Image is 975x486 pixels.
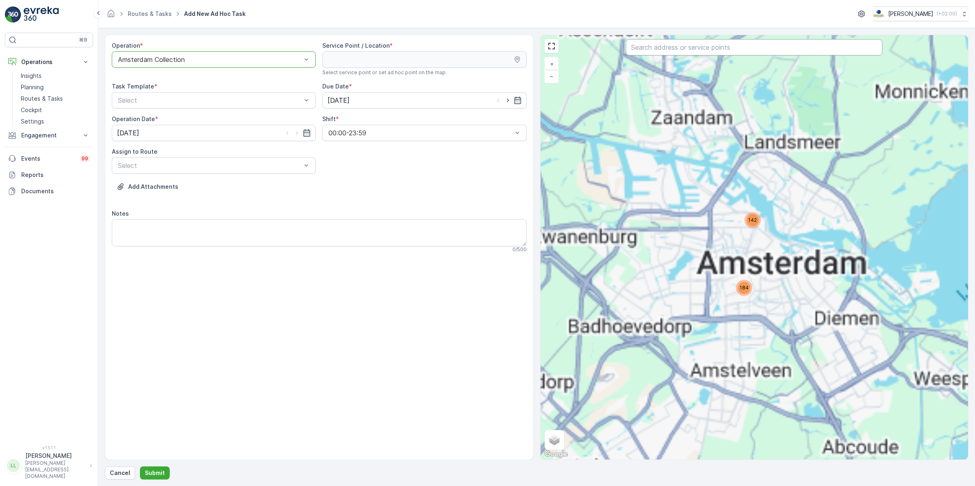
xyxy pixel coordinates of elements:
[545,70,558,82] a: Zoom Out
[18,93,93,104] a: Routes & Tasks
[5,150,93,167] a: Events99
[5,452,93,479] button: LL[PERSON_NAME][PERSON_NAME][EMAIL_ADDRESS][DOMAIN_NAME]
[112,125,316,141] input: dd/mm/yyyy
[25,452,86,460] p: [PERSON_NAME]
[21,131,77,139] p: Engagement
[545,40,558,52] a: View Fullscreen
[79,37,87,43] p: ⌘B
[5,183,93,199] a: Documents
[21,155,75,163] p: Events
[105,466,135,479] button: Cancel
[110,469,130,477] p: Cancel
[5,445,93,450] span: v 1.51.1
[322,83,349,90] label: Due Date
[182,10,247,18] span: Add New Ad Hoc Task
[18,104,93,116] a: Cockpit
[106,12,115,19] a: Homepage
[740,285,749,291] span: 184
[112,115,155,122] label: Operation Date
[82,155,88,162] p: 99
[550,73,554,80] span: −
[118,161,301,170] p: Select
[140,466,170,479] button: Submit
[24,7,59,23] img: logo_light-DOdMpM7g.png
[25,460,86,479] p: [PERSON_NAME][EMAIL_ADDRESS][DOMAIN_NAME]
[145,469,165,477] p: Submit
[545,58,558,70] a: Zoom In
[18,116,93,127] a: Settings
[5,54,93,70] button: Operations
[21,117,44,126] p: Settings
[112,180,183,193] button: Upload File
[118,95,301,105] p: Select
[18,82,93,93] a: Planning
[873,7,968,21] button: [PERSON_NAME](+02:00)
[112,210,129,217] label: Notes
[112,42,140,49] label: Operation
[21,72,42,80] p: Insights
[543,449,569,459] a: Open this area in Google Maps (opens a new window)
[888,10,933,18] p: [PERSON_NAME]
[128,183,178,191] p: Add Attachments
[112,148,157,155] label: Assign to Route
[112,83,154,90] label: Task Template
[736,280,752,296] div: 184
[545,431,563,449] a: Layers
[322,92,526,108] input: dd/mm/yyyy
[543,449,569,459] img: Google
[550,60,554,67] span: +
[745,212,761,228] div: 142
[5,127,93,144] button: Engagement
[322,69,447,76] span: Select service point or set ad hoc point on the map.
[512,246,527,253] p: 0 / 500
[5,7,21,23] img: logo
[937,11,957,17] p: ( +02:00 )
[7,459,20,472] div: LL
[21,106,42,114] p: Cockpit
[128,10,172,17] a: Routes & Tasks
[322,115,336,122] label: Shift
[748,217,757,223] span: 142
[21,58,77,66] p: Operations
[322,42,390,49] label: Service Point / Location
[5,167,93,183] a: Reports
[21,83,44,91] p: Planning
[873,9,885,18] img: basis-logo_rgb2x.png
[18,70,93,82] a: Insights
[21,171,90,179] p: Reports
[21,95,63,103] p: Routes & Tasks
[21,187,90,195] p: Documents
[626,39,882,55] input: Search address or service points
